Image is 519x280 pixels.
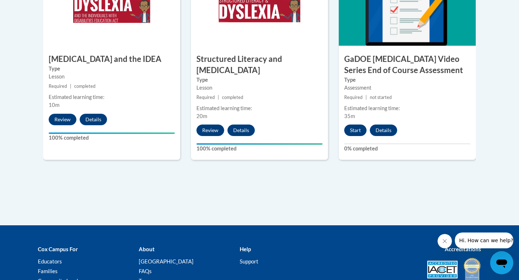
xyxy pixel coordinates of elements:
[196,113,207,119] span: 20m
[38,246,78,252] b: Cox Campus For
[227,125,255,136] button: Details
[196,125,224,136] button: Review
[445,246,481,252] b: Accreditations
[222,95,243,100] span: completed
[455,232,513,248] iframe: Message from company
[49,83,67,89] span: Required
[344,113,355,119] span: 35m
[365,95,367,100] span: |
[196,95,215,100] span: Required
[139,268,152,274] a: FAQs
[196,104,323,112] div: Estimated learning time:
[49,65,175,73] label: Type
[427,261,458,279] img: Accredited IACET® Provider
[38,268,58,274] a: Families
[339,54,476,76] h3: GaDOE [MEDICAL_DATA] Video Series End of Course Assessment
[191,54,328,76] h3: Structured Literacy and [MEDICAL_DATA]
[438,234,452,248] iframe: Close message
[344,84,470,92] div: Assessment
[139,246,155,252] b: About
[370,125,397,136] button: Details
[196,76,323,84] label: Type
[43,54,180,65] h3: [MEDICAL_DATA] and the IDEA
[80,114,107,125] button: Details
[218,95,219,100] span: |
[49,114,76,125] button: Review
[49,93,175,101] div: Estimated learning time:
[196,84,323,92] div: Lesson
[344,145,470,153] label: 0% completed
[49,132,175,134] div: Your progress
[196,143,323,145] div: Your progress
[370,95,392,100] span: not started
[196,145,323,153] label: 100% completed
[49,134,175,142] label: 100% completed
[344,125,367,136] button: Start
[344,76,470,84] label: Type
[240,258,258,265] a: Support
[70,83,71,89] span: |
[38,258,62,265] a: Educators
[49,102,59,108] span: 10m
[49,73,175,81] div: Lesson
[344,95,363,100] span: Required
[240,246,251,252] b: Help
[74,83,96,89] span: completed
[490,251,513,274] iframe: Button to launch messaging window
[139,258,194,265] a: [GEOGRAPHIC_DATA]
[344,104,470,112] div: Estimated learning time:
